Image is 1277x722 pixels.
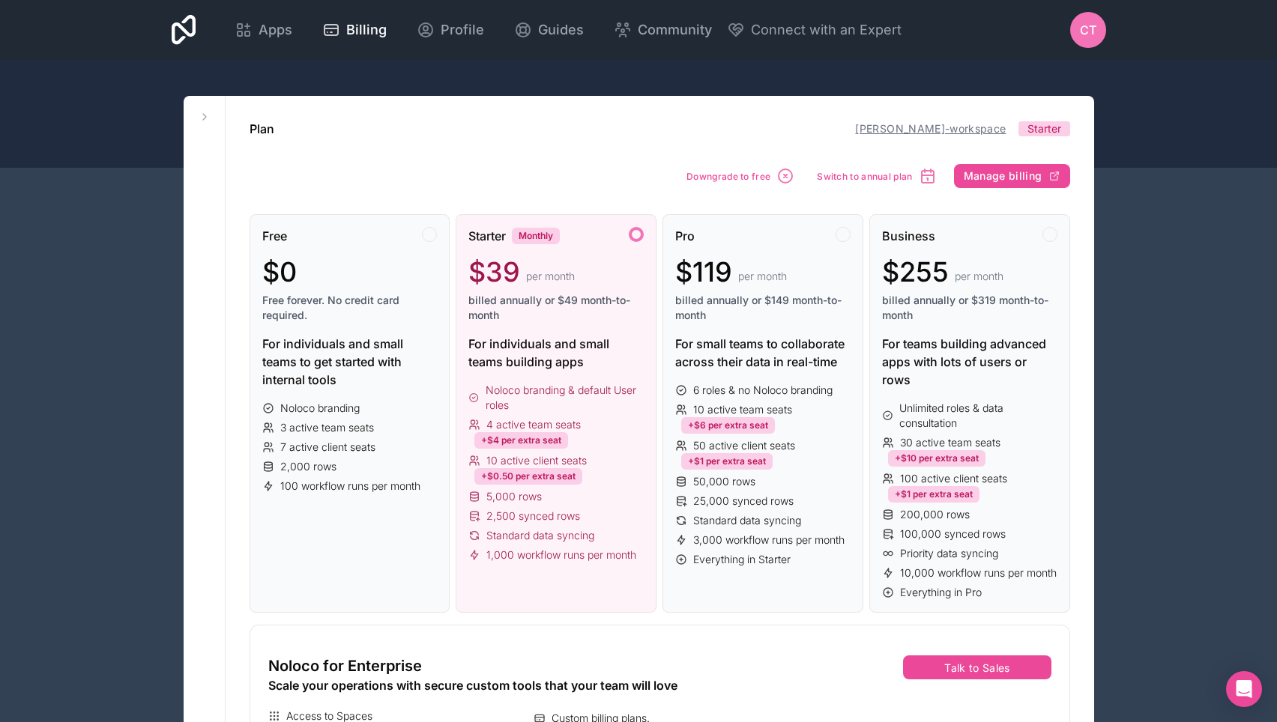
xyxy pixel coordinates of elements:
span: Connect with an Expert [751,19,902,40]
span: 5,000 rows [486,489,542,504]
span: billed annually or $49 month-to-month [468,293,644,323]
a: Apps [223,13,304,46]
span: 2,000 rows [280,459,336,474]
span: 50,000 rows [693,474,755,489]
span: Noloco branding [280,401,360,416]
span: billed annually or $149 month-to-month [675,293,851,323]
span: 6 roles & no Noloco branding [693,383,833,398]
span: Billing [346,19,387,40]
a: Community [602,13,724,46]
button: Switch to annual plan [812,162,941,190]
span: Standard data syncing [693,513,801,528]
div: +$1 per extra seat [888,486,979,503]
div: +$4 per extra seat [474,432,568,449]
span: billed annually or $319 month-to-month [882,293,1057,323]
span: 30 active team seats [900,435,1000,450]
span: $0 [262,257,297,287]
button: Manage billing [954,164,1070,188]
span: $39 [468,257,520,287]
button: Downgrade to free [681,162,800,190]
span: Unlimited roles & data consultation [899,401,1057,431]
span: Starter [468,227,506,245]
span: Priority data syncing [900,546,998,561]
span: Starter [1027,121,1061,136]
div: For individuals and small teams building apps [468,335,644,371]
span: $255 [882,257,949,287]
span: Free forever. No credit card required. [262,293,438,323]
a: Guides [502,13,596,46]
span: 100 workflow runs per month [280,479,420,494]
span: 25,000 synced rows [693,494,794,509]
span: Pro [675,227,695,245]
div: Scale your operations with secure custom tools that your team will love [268,676,794,694]
span: Business [882,227,935,245]
span: 100 active client seats [900,471,1007,486]
span: Manage billing [964,169,1042,183]
span: Switch to annual plan [817,171,912,182]
span: 10,000 workflow runs per month [900,565,1057,580]
span: 3 active team seats [280,420,374,435]
span: 4 active team seats [486,417,581,432]
span: Standard data syncing [486,528,594,543]
span: 2,500 synced rows [486,509,580,524]
span: Community [638,19,712,40]
span: Everything in Starter [693,552,791,567]
div: +$1 per extra seat [681,453,773,470]
a: Billing [310,13,399,46]
span: 7 active client seats [280,440,375,455]
span: Downgrade to free [686,171,770,182]
div: For small teams to collaborate across their data in real-time [675,335,851,371]
span: Free [262,227,287,245]
span: $119 [675,257,732,287]
span: Everything in Pro [900,585,982,600]
span: 200,000 rows [900,507,970,522]
span: 50 active client seats [693,438,795,453]
span: Apps [259,19,292,40]
span: Guides [538,19,584,40]
span: per month [955,269,1003,284]
span: Noloco branding & default User roles [486,383,644,413]
span: 1,000 workflow runs per month [486,547,636,562]
a: Profile [405,13,496,46]
div: +$0.50 per extra seat [474,468,582,485]
div: +$10 per extra seat [888,450,985,467]
span: CT [1080,21,1096,39]
div: Open Intercom Messenger [1226,671,1262,707]
span: 10 active client seats [486,453,587,468]
a: [PERSON_NAME]-workspace [855,122,1006,135]
h1: Plan [250,120,274,138]
div: For teams building advanced apps with lots of users or rows [882,335,1057,389]
span: Noloco for Enterprise [268,655,422,676]
div: For individuals and small teams to get started with internal tools [262,335,438,389]
span: 10 active team seats [693,402,792,417]
span: 3,000 workflow runs per month [693,533,845,547]
div: +$6 per extra seat [681,417,775,434]
button: Connect with an Expert [727,19,902,40]
span: per month [526,269,575,284]
span: 100,000 synced rows [900,527,1006,541]
span: Profile [441,19,484,40]
span: per month [738,269,787,284]
div: Monthly [512,228,560,244]
button: Talk to Sales [903,655,1051,679]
